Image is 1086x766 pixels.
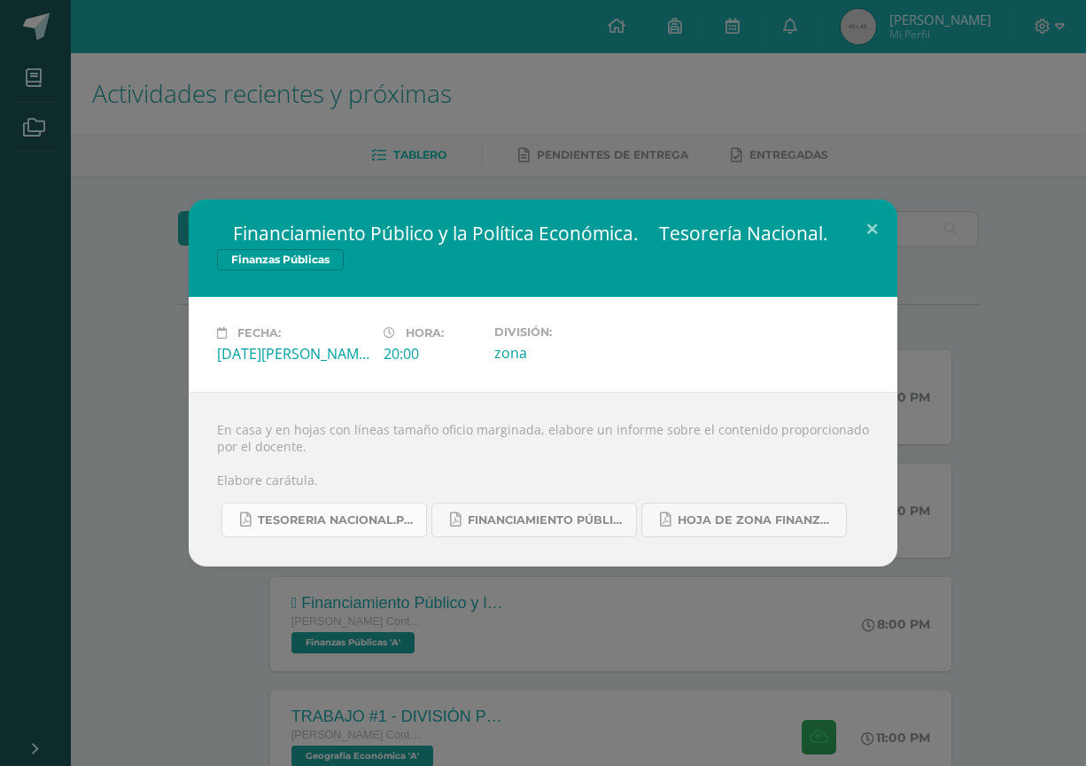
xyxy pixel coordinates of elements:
[258,513,417,528] span: TESORERIA NACIONAL.pdf
[384,344,480,363] div: 20:00
[406,326,444,340] span: Hora:
[468,513,627,528] span: FINANCIAMIENTO PÚBLICO Y POLÍTICA ECONÓMICA.pdf
[431,503,637,537] a: FINANCIAMIENTO PÚBLICO Y POLÍTICA ECONÓMICA.pdf
[678,513,837,528] span: Hoja de zona Finanzas Públicas.pdf
[217,249,344,270] span: Finanzas Públicas
[189,392,897,567] div: En casa y en hojas con líneas tamaño oficio marginada, elabore un informe sobre el contenido prop...
[847,199,897,260] button: Close (Esc)
[641,503,847,537] a: Hoja de zona Finanzas Públicas.pdf
[217,344,369,363] div: [DATE][PERSON_NAME]
[237,326,281,340] span: Fecha:
[494,343,647,363] div: zona
[494,325,647,339] label: División:
[217,221,869,246] h2:  Financiamiento Público y la Política Económica.  Tesorería Nacional.
[221,503,427,537] a: TESORERIA NACIONAL.pdf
